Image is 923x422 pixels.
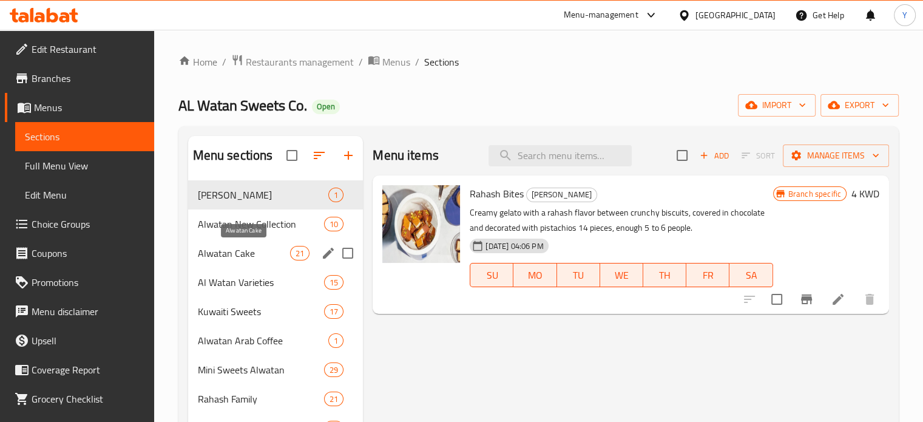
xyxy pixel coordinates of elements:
span: 10 [325,219,343,230]
span: [PERSON_NAME] [527,188,597,202]
span: import [748,98,806,113]
h2: Menu sections [193,146,273,165]
span: FR [691,267,725,284]
span: Alwatan Arab Coffee [198,333,329,348]
span: SU [475,267,509,284]
span: 1 [329,189,343,201]
a: Home [178,55,217,69]
a: Menu disclaimer [5,297,154,326]
a: Grocery Checklist [5,384,154,413]
span: 1 [329,335,343,347]
span: Promotions [32,275,144,290]
span: Menu disclaimer [32,304,144,319]
span: Menus [382,55,410,69]
a: Menus [5,93,154,122]
div: [PERSON_NAME]1 [188,180,363,209]
span: WE [605,267,638,284]
div: Alwatan Cake21edit [188,239,363,268]
div: Menu-management [564,8,638,22]
span: Add item [695,146,734,165]
button: Add [695,146,734,165]
a: Edit Menu [15,180,154,209]
button: Add section [334,141,363,170]
span: SA [734,267,768,284]
span: Select section first [734,146,783,165]
a: Edit menu item [831,292,845,307]
li: / [222,55,226,69]
span: 17 [325,306,343,318]
span: Branch specific [783,188,846,200]
nav: breadcrumb [178,54,899,70]
span: [PERSON_NAME] [198,188,329,202]
button: TU [557,263,600,287]
span: Rahash Bites [470,185,524,203]
span: Mini Sweets Alwatan [198,362,325,377]
a: Edit Restaurant [5,35,154,64]
p: Creamy gelato with a rahash flavor between crunchy biscuits, covered in chocolate and decorated w... [470,205,773,236]
div: Open [312,100,340,114]
span: Coupons [32,246,144,260]
span: Full Menu View [25,158,144,173]
span: 29 [325,364,343,376]
div: Rahash Family [198,392,325,406]
span: Select section [669,143,695,168]
span: Alwatan New Collection [198,217,325,231]
span: Edit Menu [25,188,144,202]
span: 21 [325,393,343,405]
a: Sections [15,122,154,151]
div: items [324,392,343,406]
a: Menus [368,54,410,70]
span: Alwatan Cake [198,246,291,260]
span: AL Watan Sweets Co. [178,92,307,119]
div: Alwatan Gelato [198,188,329,202]
span: Sections [25,129,144,144]
a: Full Menu View [15,151,154,180]
div: Alwatan Gelato [526,188,597,202]
h6: 4 KWD [851,185,879,202]
div: items [324,217,343,231]
span: Add [698,149,731,163]
span: Select to update [764,287,789,312]
span: Menus [34,100,144,115]
div: Rahash Family21 [188,384,363,413]
a: Promotions [5,268,154,297]
a: Restaurants management [231,54,354,70]
button: edit [319,244,337,262]
span: TU [562,267,595,284]
div: Kuwaiti Sweets17 [188,297,363,326]
img: Rahash Bites [382,185,460,263]
div: items [324,275,343,290]
button: import [738,94,816,117]
span: Kuwaiti Sweets [198,304,325,319]
h2: Menu items [373,146,439,165]
div: items [328,333,343,348]
button: delete [855,285,884,314]
span: Grocery Checklist [32,392,144,406]
button: SU [470,263,513,287]
span: TH [648,267,681,284]
div: Mini Sweets Alwatan29 [188,355,363,384]
button: FR [686,263,729,287]
span: Al Watan Varieties [198,275,325,290]
button: WE [600,263,643,287]
span: Manage items [793,148,879,163]
div: items [328,188,343,202]
div: [GEOGRAPHIC_DATA] [695,9,776,22]
span: Sort sections [305,141,334,170]
span: Edit Restaurant [32,42,144,56]
button: TH [643,263,686,287]
span: Y [902,9,907,22]
div: Al Watan Varieties15 [188,268,363,297]
a: Coupons [5,239,154,268]
span: 21 [291,248,309,259]
span: Choice Groups [32,217,144,231]
div: Alwatan Arab Coffee1 [188,326,363,355]
a: Coverage Report [5,355,154,384]
span: Open [312,101,340,112]
div: items [290,246,309,260]
div: items [324,362,343,377]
